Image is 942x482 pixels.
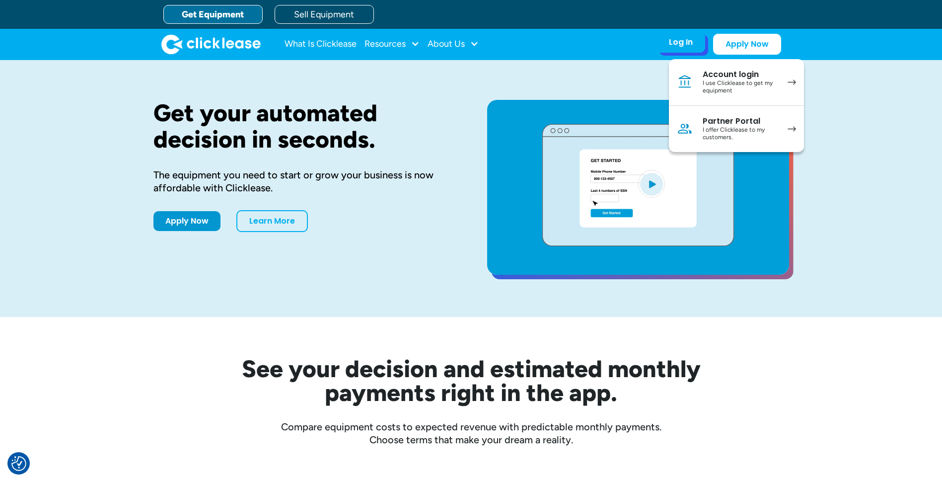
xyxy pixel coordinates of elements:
nav: Log In [669,59,804,152]
img: arrow [788,80,796,85]
a: Apply Now [153,211,220,231]
img: arrow [788,126,796,132]
div: Partner Portal [703,116,778,126]
img: Blue play button logo on a light blue circular background [638,170,665,198]
button: Consent Preferences [11,456,26,471]
h2: See your decision and estimated monthly payments right in the app. [193,357,749,404]
img: Revisit consent button [11,456,26,471]
a: What Is Clicklease [285,34,357,54]
div: Compare equipment costs to expected revenue with predictable monthly payments. Choose terms that ... [153,420,789,446]
a: Apply Now [713,34,781,55]
a: Sell Equipment [275,5,374,24]
div: I offer Clicklease to my customers. [703,126,778,142]
div: Account login [703,70,778,80]
a: Account loginI use Clicklease to get my equipment [669,59,804,106]
a: Get Equipment [163,5,263,24]
img: Person icon [677,121,693,137]
div: About Us [428,34,479,54]
div: Log In [669,37,693,47]
a: open lightbox [487,100,789,275]
a: Partner PortalI offer Clicklease to my customers. [669,106,804,152]
a: home [161,34,261,54]
div: I use Clicklease to get my equipment [703,80,778,95]
div: The equipment you need to start or grow your business is now affordable with Clicklease. [153,168,455,194]
h1: Get your automated decision in seconds. [153,100,455,153]
div: Resources [364,34,420,54]
img: Clicklease logo [161,34,261,54]
a: Learn More [236,210,308,232]
img: Bank icon [677,74,693,90]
